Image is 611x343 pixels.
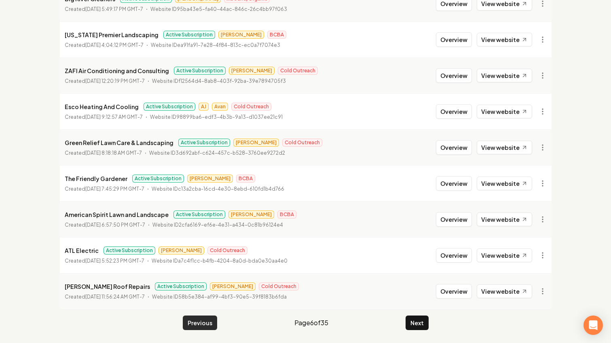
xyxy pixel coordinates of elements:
[65,77,145,85] p: Created
[65,246,99,255] p: ATL Electric
[584,316,603,335] div: Open Intercom Messenger
[132,175,184,183] span: Active Subscription
[183,316,217,330] button: Previous
[65,210,169,219] p: American Spirit Lawn and Landscape
[236,175,255,183] span: BCBA
[144,103,195,111] span: Active Subscription
[477,177,532,190] a: View website
[210,282,256,290] span: [PERSON_NAME]
[65,138,173,147] p: Green Relief Lawn Care & Landscaping
[436,104,472,119] button: Overview
[65,257,144,265] p: Created
[150,113,283,121] p: Website ID 98899ba6-edf3-4b3b-9a13-d1037ee21c91
[152,221,283,229] p: Website ID 2cfa6169-ef6e-4e31-a434-0c81b96124e4
[212,103,228,111] span: Avan
[85,114,143,120] time: [DATE] 9:12:57 AM GMT-7
[477,33,532,46] a: View website
[152,257,288,265] p: Website ID a7c4f1cc-b4fb-4204-8a0d-bda0e30aa4e0
[294,318,328,328] span: Page 6 of 35
[187,175,233,183] span: [PERSON_NAME]
[436,212,472,227] button: Overview
[65,221,145,229] p: Created
[199,103,209,111] span: AJ
[477,248,532,262] a: View website
[228,210,274,219] span: [PERSON_NAME]
[282,139,322,147] span: Cold Outreach
[277,210,296,219] span: BCBA
[65,102,139,112] p: Esco Heating And Cooling
[436,176,472,191] button: Overview
[477,105,532,118] a: View website
[65,149,142,157] p: Created
[104,246,155,255] span: Active Subscription
[85,222,145,228] time: [DATE] 6:57:50 PM GMT-7
[477,141,532,154] a: View website
[159,246,204,255] span: [PERSON_NAME]
[233,139,279,147] span: [PERSON_NAME]
[163,31,215,39] span: Active Subscription
[65,41,144,49] p: Created
[406,316,429,330] button: Next
[65,185,144,193] p: Created
[85,42,144,48] time: [DATE] 4:04:12 PM GMT-7
[65,66,169,76] p: ZAFI Air Conditioning and Consulting
[151,41,280,49] p: Website ID ea91fa91-7e28-4f84-813c-ec0a7f7074e3
[436,140,472,155] button: Overview
[436,248,472,263] button: Overview
[155,282,207,290] span: Active Subscription
[65,5,143,13] p: Created
[152,293,287,301] p: Website ID 58b5e384-af99-4bf3-90e5-39f8183b6fda
[178,139,230,147] span: Active Subscription
[85,6,143,12] time: [DATE] 5:49:17 PM GMT-7
[65,113,143,121] p: Created
[436,68,472,83] button: Overview
[65,282,150,291] p: [PERSON_NAME] Roof Repairs
[150,5,287,13] p: Website ID 95ba43e5-fa40-44ac-846c-26c4bb97f063
[65,174,127,183] p: The Friendly Gardener
[65,293,145,301] p: Created
[85,294,145,300] time: [DATE] 11:56:24 AM GMT-7
[152,77,286,85] p: Website ID f12564d4-8ab8-403f-92ba-39e7894705f3
[173,210,225,219] span: Active Subscription
[149,149,285,157] p: Website ID 3d692abf-c624-457c-b528-3760ee9272d2
[85,150,142,156] time: [DATE] 8:18:18 AM GMT-7
[436,32,472,47] button: Overview
[278,67,318,75] span: Cold Outreach
[477,284,532,298] a: View website
[152,185,284,193] p: Website ID c13a2cba-16cd-4e30-8ebd-610fd1b4d766
[231,103,271,111] span: Cold Outreach
[436,284,472,299] button: Overview
[477,69,532,82] a: View website
[85,78,145,84] time: [DATE] 12:20:19 PM GMT-7
[218,31,264,39] span: [PERSON_NAME]
[65,30,159,40] p: [US_STATE] Premier Landscaping
[259,282,299,290] span: Cold Outreach
[207,246,247,255] span: Cold Outreach
[267,31,286,39] span: BCBA
[477,213,532,226] a: View website
[174,67,226,75] span: Active Subscription
[85,186,144,192] time: [DATE] 7:45:29 PM GMT-7
[85,258,144,264] time: [DATE] 5:52:23 PM GMT-7
[229,67,275,75] span: [PERSON_NAME]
